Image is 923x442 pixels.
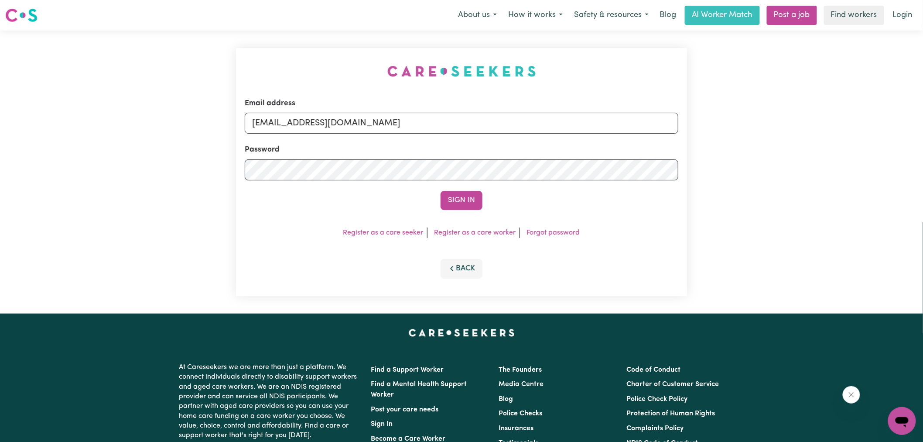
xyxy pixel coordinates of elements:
[452,6,503,24] button: About us
[888,6,918,25] a: Login
[245,98,295,109] label: Email address
[434,229,516,236] a: Register as a care worker
[888,407,916,435] iframe: Button to launch messaging window
[245,113,678,134] input: Email address
[5,5,38,25] a: Careseekers logo
[527,229,580,236] a: Forgot password
[627,366,681,373] a: Code of Conduct
[499,381,544,388] a: Media Centre
[568,6,654,24] button: Safety & resources
[5,7,38,23] img: Careseekers logo
[499,396,513,403] a: Blog
[5,6,53,13] span: Need any help?
[499,410,542,417] a: Police Checks
[824,6,884,25] a: Find workers
[371,421,393,428] a: Sign In
[441,259,482,278] button: Back
[343,229,424,236] a: Register as a care seeker
[371,366,444,373] a: Find a Support Worker
[627,396,688,403] a: Police Check Policy
[371,406,438,413] a: Post your care needs
[499,425,533,432] a: Insurances
[685,6,760,25] a: AI Worker Match
[503,6,568,24] button: How it works
[409,329,515,336] a: Careseekers home page
[627,425,684,432] a: Complaints Policy
[441,191,482,210] button: Sign In
[627,381,719,388] a: Charter of Customer Service
[371,381,467,398] a: Find a Mental Health Support Worker
[627,410,715,417] a: Protection of Human Rights
[843,386,860,404] iframe: Close message
[245,144,280,155] label: Password
[767,6,817,25] a: Post a job
[499,366,542,373] a: The Founders
[654,6,681,25] a: Blog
